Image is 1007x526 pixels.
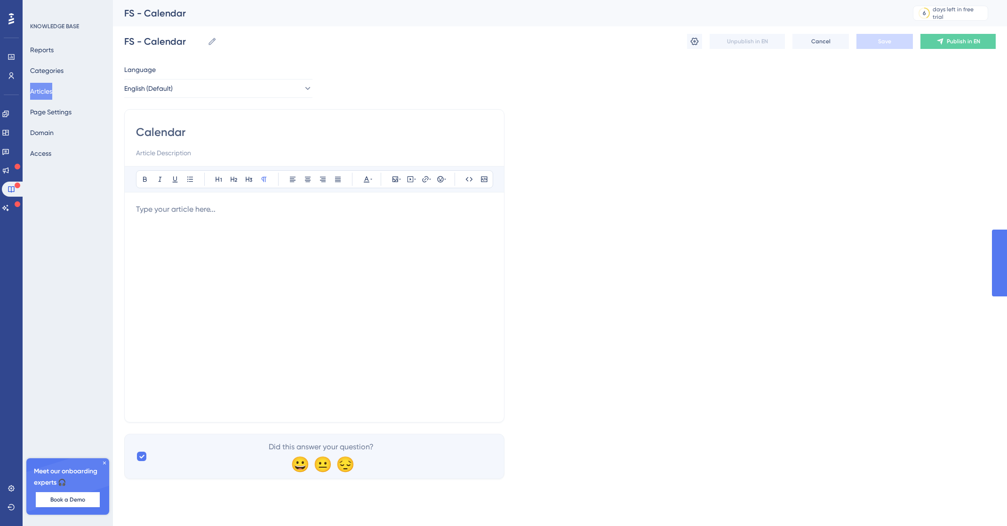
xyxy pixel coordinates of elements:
[34,466,102,488] span: Meet our onboarding experts 🎧
[136,125,493,140] input: Article Title
[136,147,493,159] input: Article Description
[856,34,913,49] button: Save
[269,441,374,453] span: Did this answer your question?
[811,38,831,45] span: Cancel
[30,83,52,100] button: Articles
[313,456,328,471] div: 😐
[30,23,79,30] div: KNOWLEDGE BASE
[792,34,849,49] button: Cancel
[947,38,980,45] span: Publish in EN
[50,496,85,503] span: Book a Demo
[727,38,768,45] span: Unpublish in EN
[124,7,889,20] div: FS - Calendar
[30,104,72,120] button: Page Settings
[30,41,54,58] button: Reports
[336,456,351,471] div: 😔
[36,492,100,507] button: Book a Demo
[30,62,64,79] button: Categories
[878,38,891,45] span: Save
[291,456,306,471] div: 😀
[967,489,996,517] iframe: UserGuiding AI Assistant Launcher
[124,83,173,94] span: English (Default)
[124,79,312,98] button: English (Default)
[933,6,985,21] div: days left in free trial
[923,9,926,17] div: 6
[124,35,204,48] input: Article Name
[920,34,996,49] button: Publish in EN
[710,34,785,49] button: Unpublish in EN
[30,145,51,162] button: Access
[124,64,156,75] span: Language
[30,124,54,141] button: Domain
